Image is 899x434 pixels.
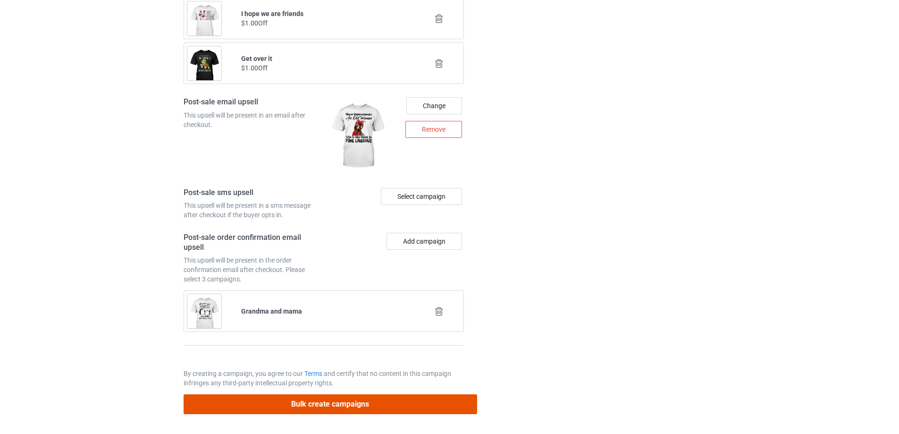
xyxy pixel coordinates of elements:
button: Bulk create campaigns [184,394,477,414]
div: This upsell will be present in the order confirmation email after checkout. Please select 3 campa... [184,255,320,284]
div: $1.00 Off [241,18,407,28]
div: Select campaign [381,188,462,205]
div: Remove [405,121,462,138]
div: $1.00 Off [241,63,407,73]
b: Get over it [241,55,272,62]
button: Add campaign [386,233,462,250]
a: Terms [304,370,322,377]
div: This upsell will be present in a sms message after checkout if the buyer opts in. [184,201,320,220]
b: I hope we are friends [241,10,303,17]
img: regular.jpg [327,97,389,175]
h4: Post-sale order confirmation email upsell [184,233,320,252]
p: By creating a campaign, you agree to our and certify that no content in this campaign infringes a... [184,369,464,388]
h4: Post-sale sms upsell [184,188,320,198]
div: This upsell will be present in an email after checkout. [184,111,320,129]
h4: Post-sale email upsell [184,97,320,107]
div: Change [406,97,462,114]
b: Grandma and mama [241,307,302,315]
